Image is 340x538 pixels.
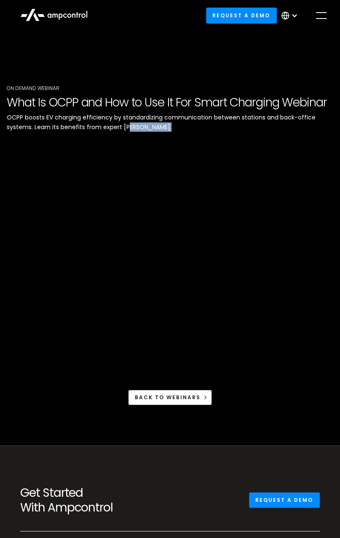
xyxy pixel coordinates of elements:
[206,8,277,23] a: Request a demo
[7,113,333,132] p: OCPP boosts EV charging efficiency by standardizing communication between stations and back-offic...
[128,390,212,405] a: back to Webinars
[7,145,333,329] iframe: AmpEdge Product Presentation | Megawatt Charging Sites with AmpEdge (Copy)
[7,85,333,92] div: On Demand WEbinar
[310,4,333,27] div: menu
[20,486,161,514] h2: Get Started With Ampcontrol
[7,95,333,110] h1: What Is OCPP and How to Use It For Smart Charging Webinar
[135,394,201,401] div: back to Webinars
[249,492,320,508] a: Request a demo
